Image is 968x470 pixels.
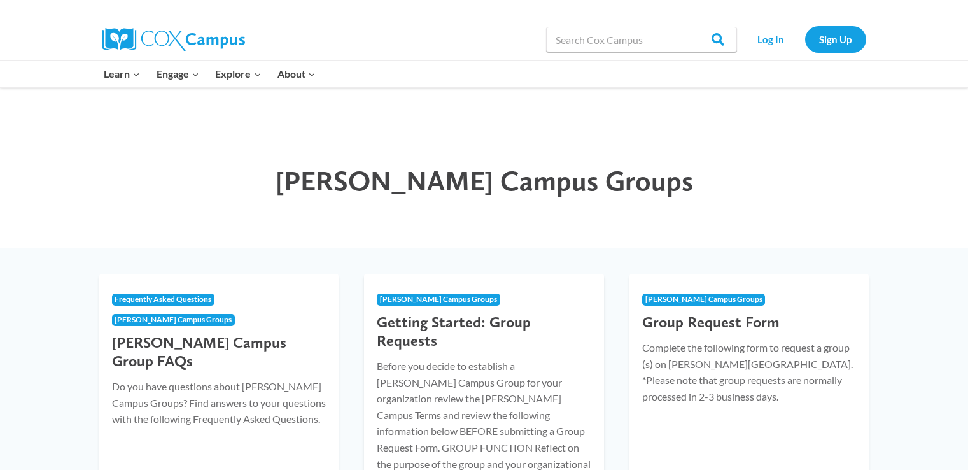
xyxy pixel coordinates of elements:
span: About [277,66,316,82]
h3: Group Request Form [642,313,857,332]
h3: [PERSON_NAME] Campus Group FAQs [112,334,326,371]
a: Sign Up [805,26,866,52]
span: [PERSON_NAME] Campus Groups [380,294,497,304]
input: Search Cox Campus [546,27,737,52]
span: Learn [104,66,140,82]
span: [PERSON_NAME] Campus Groups [276,164,693,197]
h3: Getting Started: Group Requests [377,313,591,350]
nav: Secondary Navigation [743,26,866,52]
img: Cox Campus [102,28,245,51]
nav: Primary Navigation [96,61,324,87]
span: [PERSON_NAME] Campus Groups [115,315,232,324]
a: Log In [743,26,799,52]
span: Engage [157,66,199,82]
p: Complete the following form to request a group (s) on [PERSON_NAME][GEOGRAPHIC_DATA]. *Please not... [642,339,857,404]
p: Do you have questions about [PERSON_NAME] Campus Groups? Find answers to your questions with the ... [112,378,326,427]
span: [PERSON_NAME] Campus Groups [645,294,762,304]
span: Explore [215,66,261,82]
span: Frequently Asked Questions [115,294,211,304]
